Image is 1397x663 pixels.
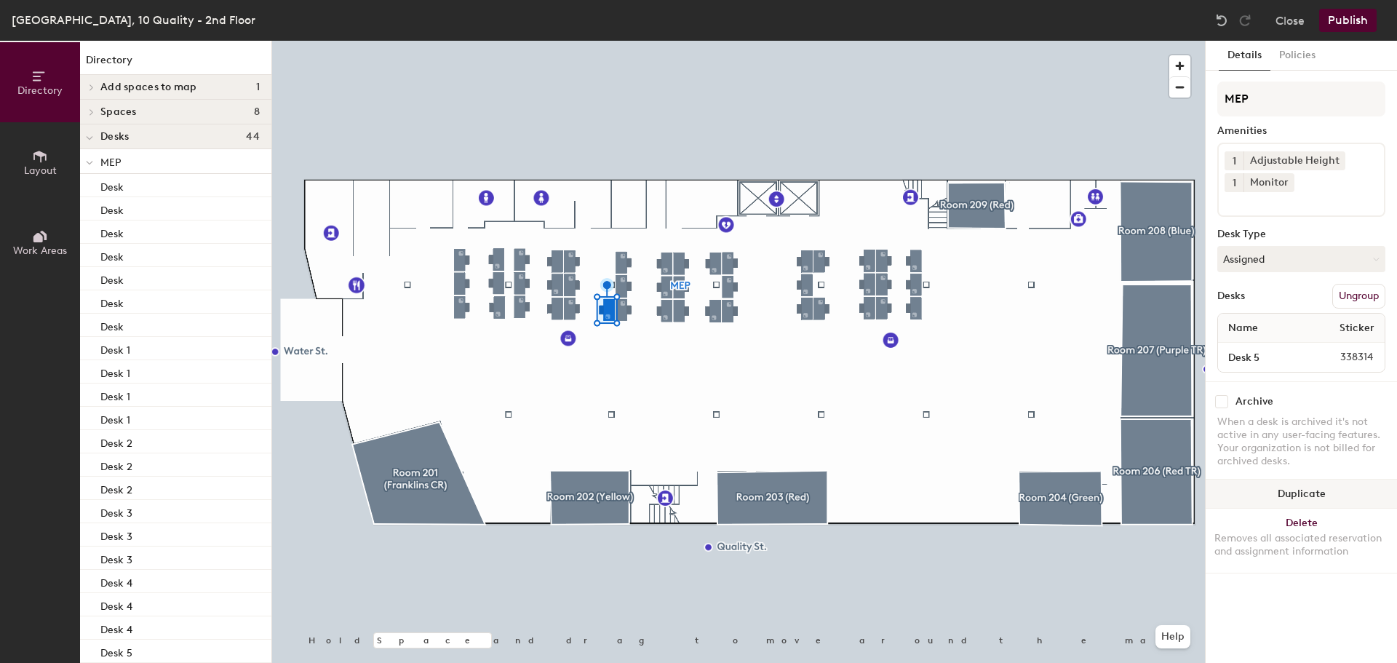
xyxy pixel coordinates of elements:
[1233,154,1236,169] span: 1
[1305,349,1382,365] span: 338314
[1235,396,1273,408] div: Archive
[1332,284,1385,309] button: Ungroup
[100,549,132,566] p: Desk 3
[1238,13,1252,28] img: Redo
[1217,290,1245,302] div: Desks
[100,200,124,217] p: Desk
[100,82,197,93] span: Add spaces to map
[1206,480,1397,509] button: Duplicate
[100,433,132,450] p: Desk 2
[100,619,132,636] p: Desk 4
[80,52,271,75] h1: Directory
[246,131,260,143] span: 44
[100,526,132,543] p: Desk 3
[100,177,124,194] p: Desk
[100,643,132,659] p: Desk 5
[1217,229,1385,240] div: Desk Type
[100,503,132,520] p: Desk 3
[100,480,132,496] p: Desk 2
[1225,151,1243,170] button: 1
[1225,173,1243,192] button: 1
[1214,532,1388,558] div: Removes all associated reservation and assignment information
[100,106,137,118] span: Spaces
[1206,509,1397,573] button: DeleteRemoves all associated reservation and assignment information
[100,270,124,287] p: Desk
[1332,315,1382,341] span: Sticker
[100,223,124,240] p: Desk
[24,164,57,177] span: Layout
[100,573,132,589] p: Desk 4
[100,131,129,143] span: Desks
[100,363,130,380] p: Desk 1
[1233,175,1236,191] span: 1
[1221,347,1305,368] input: Unnamed desk
[100,156,121,169] span: MEP
[1217,246,1385,272] button: Assigned
[256,82,260,93] span: 1
[1217,416,1385,468] div: When a desk is archived it's not active in any user-facing features. Your organization is not bil...
[17,84,63,97] span: Directory
[100,340,130,357] p: Desk 1
[254,106,260,118] span: 8
[100,386,130,403] p: Desk 1
[100,247,124,263] p: Desk
[100,293,124,310] p: Desk
[1219,41,1270,71] button: Details
[1217,125,1385,137] div: Amenities
[1243,173,1294,192] div: Monitor
[100,410,130,426] p: Desk 1
[100,317,124,333] p: Desk
[12,11,255,29] div: [GEOGRAPHIC_DATA], 10 Quality - 2nd Floor
[1270,41,1324,71] button: Policies
[1319,9,1377,32] button: Publish
[13,245,67,257] span: Work Areas
[100,456,132,473] p: Desk 2
[1221,315,1265,341] span: Name
[1155,625,1190,648] button: Help
[100,596,132,613] p: Desk 4
[1243,151,1345,170] div: Adjustable Height
[1275,9,1305,32] button: Close
[1214,13,1229,28] img: Undo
